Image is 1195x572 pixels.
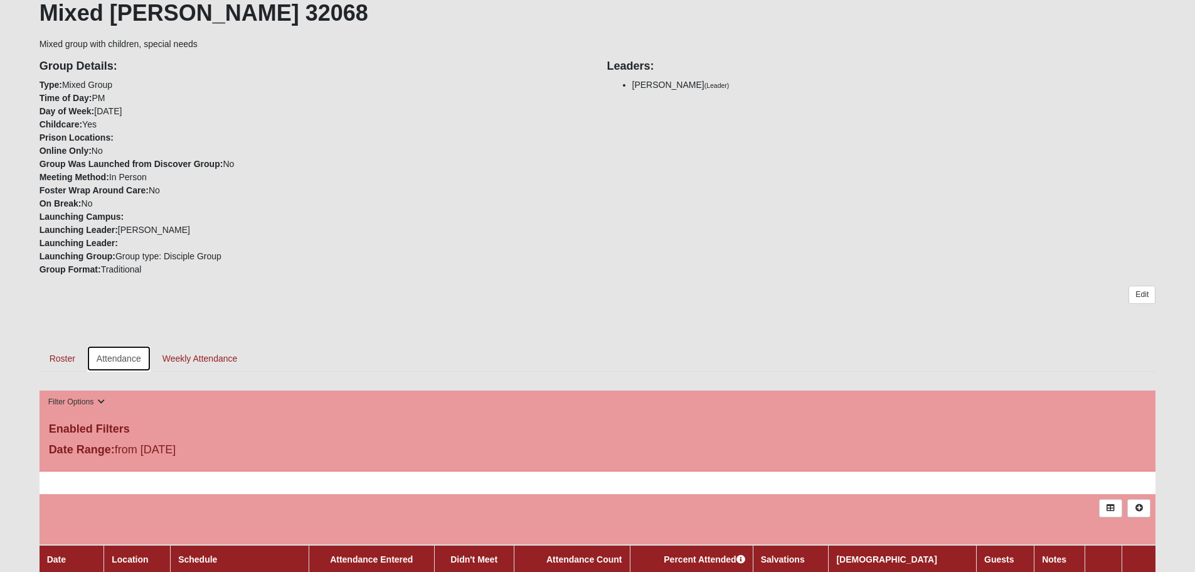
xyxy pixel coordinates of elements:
label: Date Range: [49,441,115,458]
strong: Foster Wrap Around Care: [40,185,149,195]
h4: Group Details: [40,60,588,73]
div: from [DATE] [40,441,412,461]
h4: Leaders: [607,60,1156,73]
strong: Time of Day: [40,93,92,103]
strong: Launching Campus: [40,212,124,222]
strong: Online Only: [40,146,92,156]
strong: Launching Leader: [40,225,118,235]
a: Export to Excel [1099,499,1122,517]
a: Roster [40,345,85,372]
strong: Meeting Method: [40,172,109,182]
strong: Group Format: [40,264,101,274]
small: (Leader) [704,82,730,89]
a: Alt+N [1127,499,1150,517]
div: Mixed Group PM [DATE] Yes No No In Person No No [PERSON_NAME] Group type: Disciple Group Traditional [30,51,598,276]
h4: Enabled Filters [49,423,1147,436]
strong: Group Was Launched from Discover Group: [40,159,223,169]
strong: Type: [40,80,62,90]
strong: Day of Week: [40,106,95,116]
a: Weekly Attendance [152,345,248,372]
strong: Prison Locations: [40,132,114,143]
button: Filter Options [45,396,109,409]
li: [PERSON_NAME] [632,78,1156,92]
strong: Launching Leader: [40,238,118,248]
strong: Childcare: [40,119,82,129]
a: Attendance [87,345,151,372]
a: Edit [1129,286,1155,304]
strong: On Break: [40,198,82,208]
strong: Launching Group: [40,251,115,261]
